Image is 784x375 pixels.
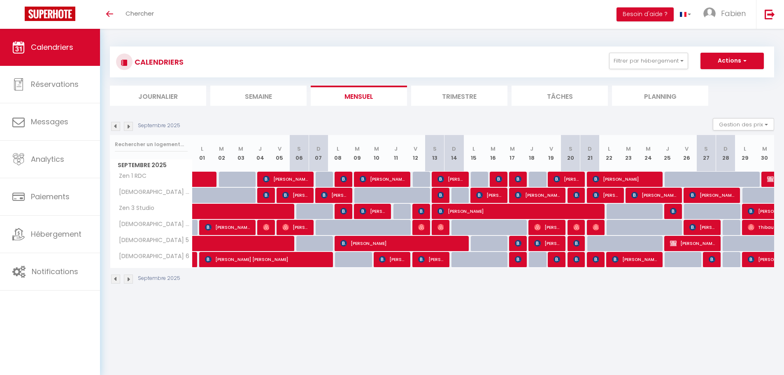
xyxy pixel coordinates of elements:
th: 13 [425,135,444,172]
span: [DEMOGRAPHIC_DATA] 2 RDC [112,188,194,197]
abbr: J [258,145,262,153]
abbr: D [316,145,321,153]
th: 09 [347,135,367,172]
th: 21 [580,135,600,172]
span: Réservations [31,79,79,89]
abbr: L [472,145,475,153]
span: [PERSON_NAME] [593,219,599,235]
abbr: M [374,145,379,153]
span: Messages [31,116,68,127]
abbr: S [704,145,708,153]
img: ... [703,7,716,20]
span: [PERSON_NAME] [593,252,599,267]
span: [PERSON_NAME] [689,187,735,203]
img: logout [765,9,775,19]
span: [PERSON_NAME] [263,219,270,235]
span: [PERSON_NAME] [670,203,677,219]
span: [PERSON_NAME] [263,171,308,187]
span: [PERSON_NAME] [PERSON_NAME] [418,252,444,267]
button: Besoin d'aide ? [616,7,674,21]
th: 04 [251,135,270,172]
th: 01 [193,135,212,172]
span: [PERSON_NAME] [670,235,715,251]
abbr: D [724,145,728,153]
abbr: M [762,145,767,153]
img: Super Booking [25,7,75,21]
abbr: M [626,145,631,153]
span: Hébergement [31,229,81,239]
span: [PERSON_NAME] [263,187,270,203]
span: Paiements [31,191,70,202]
th: 30 [755,135,774,172]
th: 20 [561,135,580,172]
abbr: S [569,145,572,153]
th: 28 [716,135,735,172]
span: [PERSON_NAME] [340,171,347,187]
th: 26 [677,135,696,172]
span: [PERSON_NAME] [573,219,580,235]
button: Gestion des prix [713,118,774,130]
th: 12 [406,135,425,172]
span: [PERSON_NAME] [437,219,444,235]
span: Analytics [31,154,64,164]
span: [PERSON_NAME] [437,203,599,219]
th: 17 [503,135,522,172]
span: [PERSON_NAME] [612,252,657,267]
th: 27 [696,135,716,172]
abbr: J [530,145,533,153]
th: 10 [367,135,386,172]
span: [PERSON_NAME] [573,252,580,267]
th: 03 [231,135,251,172]
span: Jibril El mouafak [554,252,560,267]
span: [PERSON_NAME] [379,252,405,267]
h3: CALENDRIERS [133,53,184,71]
abbr: L [201,145,203,153]
span: [PERSON_NAME] [631,187,677,203]
li: Mensuel [311,86,407,106]
span: [PERSON_NAME] [360,171,405,187]
abbr: V [685,145,689,153]
abbr: D [452,145,456,153]
span: [PERSON_NAME] [534,235,560,251]
th: 24 [638,135,658,172]
span: Fabien [721,8,746,19]
span: [PERSON_NAME] [340,203,347,219]
abbr: L [608,145,610,153]
span: [PERSON_NAME] [205,219,250,235]
th: 22 [600,135,619,172]
th: 02 [212,135,231,172]
span: Veronique Dutron - [PERSON_NAME] [515,171,521,187]
span: [DEMOGRAPHIC_DATA] 4 Balnéo [112,220,194,229]
a: [PERSON_NAME] [193,252,197,268]
abbr: M [238,145,243,153]
abbr: V [414,145,417,153]
span: [PERSON_NAME] [515,252,521,267]
span: Notifications [32,266,78,277]
span: [PERSON_NAME] [573,187,580,203]
th: 11 [386,135,406,172]
span: [PERSON_NAME] [282,219,308,235]
span: [PERSON_NAME] [554,171,579,187]
span: [PERSON_NAME] [418,203,425,219]
li: Semaine [210,86,307,106]
span: [PERSON_NAME] [437,171,463,187]
abbr: S [297,145,301,153]
span: [PERSON_NAME] [534,219,560,235]
th: 05 [270,135,289,172]
span: [PERSON_NAME] [360,203,386,219]
abbr: L [337,145,339,153]
li: Planning [612,86,708,106]
abbr: J [394,145,398,153]
span: Calendriers [31,42,73,52]
span: [PERSON_NAME] [709,252,715,267]
span: [PERSON_NAME] [515,187,560,203]
span: Chercher [126,9,154,18]
button: Filtrer par hébergement [609,53,688,69]
input: Rechercher un logement... [115,137,188,152]
abbr: L [744,145,746,153]
span: [DEMOGRAPHIC_DATA] 5 [112,236,191,245]
li: Journalier [110,86,206,106]
th: 15 [464,135,483,172]
li: Trimestre [411,86,507,106]
abbr: M [510,145,515,153]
